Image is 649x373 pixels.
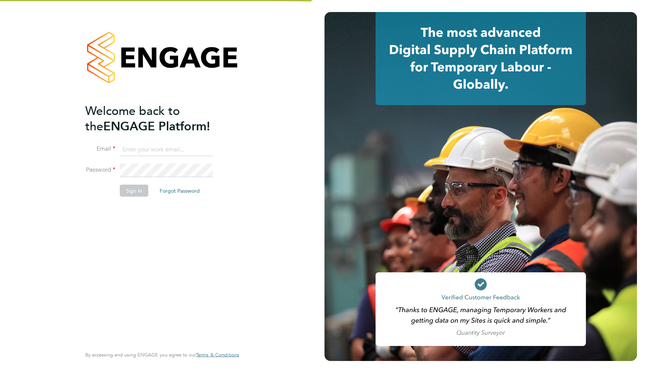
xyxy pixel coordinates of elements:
a: Terms & Conditions [196,352,239,358]
span: Terms & Conditions [196,352,239,358]
label: Password [85,166,115,174]
button: Forgot Password [154,185,206,197]
label: Email [85,145,115,153]
button: Sign In [120,185,148,197]
h2: ENGAGE Platform! [85,103,232,134]
input: Enter your work email... [120,143,213,156]
span: Welcome back to the [85,103,180,133]
span: By accessing and using ENGAGE you agree to our [85,352,239,358]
